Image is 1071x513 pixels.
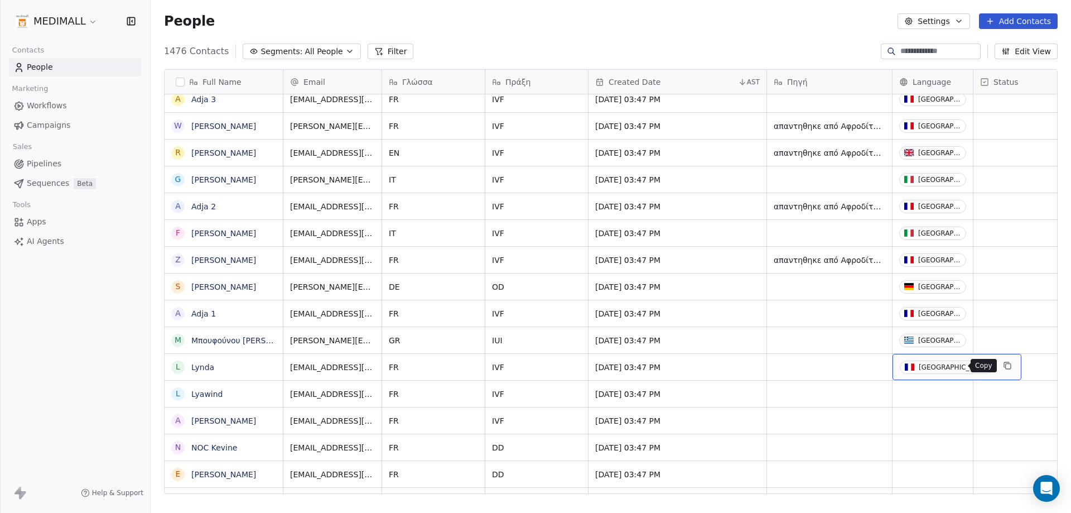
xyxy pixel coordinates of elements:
span: FR [389,201,478,212]
a: Pipelines [9,155,141,173]
a: Workflows [9,97,141,115]
span: EN [389,147,478,159]
span: IVF [492,201,581,212]
span: Pipelines [27,158,61,170]
span: IVF [492,174,581,185]
a: [PERSON_NAME] [191,148,256,157]
span: Segments: [260,46,302,57]
span: IVF [492,228,581,239]
div: W [174,120,182,132]
span: [EMAIL_ADDRESS][DOMAIN_NAME] [290,389,375,400]
span: Email [303,76,325,88]
div: Μ [175,334,181,346]
span: FR [389,469,478,480]
span: [EMAIL_ADDRESS][DOMAIN_NAME] [290,201,375,212]
span: IVF [492,389,581,400]
span: GR [389,335,478,346]
span: [DATE] 03:47 PM [595,281,760,293]
span: Created Date [609,76,660,88]
div: Created DateAST [588,70,766,94]
span: IVF [492,308,581,319]
a: Apps [9,213,141,231]
div: [GEOGRAPHIC_DATA] [918,310,961,318]
span: [DATE] 03:47 PM [595,201,760,212]
span: People [164,13,215,30]
div: grid [165,94,283,495]
div: Γλώσσα [382,70,485,94]
div: Open Intercom Messenger [1033,475,1060,502]
span: [DATE] 03:47 PM [595,362,760,373]
span: [EMAIL_ADDRESS][DOMAIN_NAME] [290,469,375,480]
span: 1476 Contacts [164,45,229,58]
div: Language [893,70,973,94]
div: [GEOGRAPHIC_DATA] [918,229,961,237]
div: N [175,442,181,453]
span: All People [305,46,342,57]
a: [PERSON_NAME] [191,256,256,265]
div: [GEOGRAPHIC_DATA] [918,203,961,210]
div: [GEOGRAPHIC_DATA] [918,283,961,291]
span: IUI [492,335,581,346]
span: [DATE] 03:47 PM [595,94,760,105]
button: Add Contacts [979,13,1058,29]
span: [DATE] 03:47 PM [595,255,760,266]
span: Tools [8,196,35,213]
span: [EMAIL_ADDRESS][DOMAIN_NAME] [290,94,375,105]
span: FR [389,255,478,266]
span: Sequences [27,178,69,189]
div: L [176,388,180,400]
div: Πηγή [767,70,892,94]
div: [GEOGRAPHIC_DATA] [918,149,961,157]
span: OD [492,281,581,293]
div: [GEOGRAPHIC_DATA] [918,122,961,130]
span: Marketing [7,80,53,97]
span: DD [492,469,581,480]
div: Z [175,254,181,266]
span: Γλώσσα [402,76,433,88]
div: F [176,227,180,239]
div: A [175,93,181,105]
span: απαντηθηκε από Αφροδίτη [DATE] [774,255,885,266]
span: Πηγή [787,76,808,88]
span: Beta [74,178,96,189]
span: [EMAIL_ADDRESS][DOMAIN_NAME] [290,147,375,159]
a: Adja 1 [191,309,216,318]
span: [EMAIL_ADDRESS][DOMAIN_NAME] [290,362,375,373]
a: [PERSON_NAME] [191,175,256,184]
div: Status [973,70,1063,94]
span: Apps [27,216,46,228]
button: Settings [898,13,969,29]
span: Language [913,76,951,88]
a: [PERSON_NAME] [191,416,256,425]
span: [PERSON_NAME][EMAIL_ADDRESS][DOMAIN_NAME] [290,281,375,293]
div: A [175,308,181,319]
div: [GEOGRAPHIC_DATA] [918,176,961,184]
button: Filter [368,44,414,59]
span: People [27,61,53,73]
span: [DATE] 03:47 PM [595,389,760,400]
a: Campaigns [9,116,141,135]
span: [EMAIL_ADDRESS][DOMAIN_NAME] [290,415,375,426]
span: AI Agents [27,236,64,247]
span: απαντηθηκε από Αφροδίτη [DATE] [774,201,885,212]
span: IVF [492,415,581,426]
span: [DATE] 03:47 PM [595,147,760,159]
a: Μπουφούνου [PERSON_NAME] [191,336,307,345]
span: FR [389,121,478,132]
span: [PERSON_NAME][EMAIL_ADDRESS][DOMAIN_NAME] [290,121,375,132]
span: [DATE] 03:47 PM [595,335,760,346]
span: DD [492,442,581,453]
div: G [175,174,181,185]
span: [DATE] 03:47 PM [595,308,760,319]
span: FR [389,308,478,319]
button: MEDIMALL [13,12,100,31]
a: Help & Support [81,488,143,497]
span: απαντηθηκε από Αφροδίτη [DATE] [774,121,885,132]
div: Πράξη [485,70,588,94]
span: Workflows [27,100,67,112]
span: IVF [492,121,581,132]
img: Medimall%20logo%20(2).1.jpg [16,15,29,28]
a: SequencesBeta [9,174,141,193]
span: Sales [8,138,37,155]
span: Πράξη [505,76,530,88]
